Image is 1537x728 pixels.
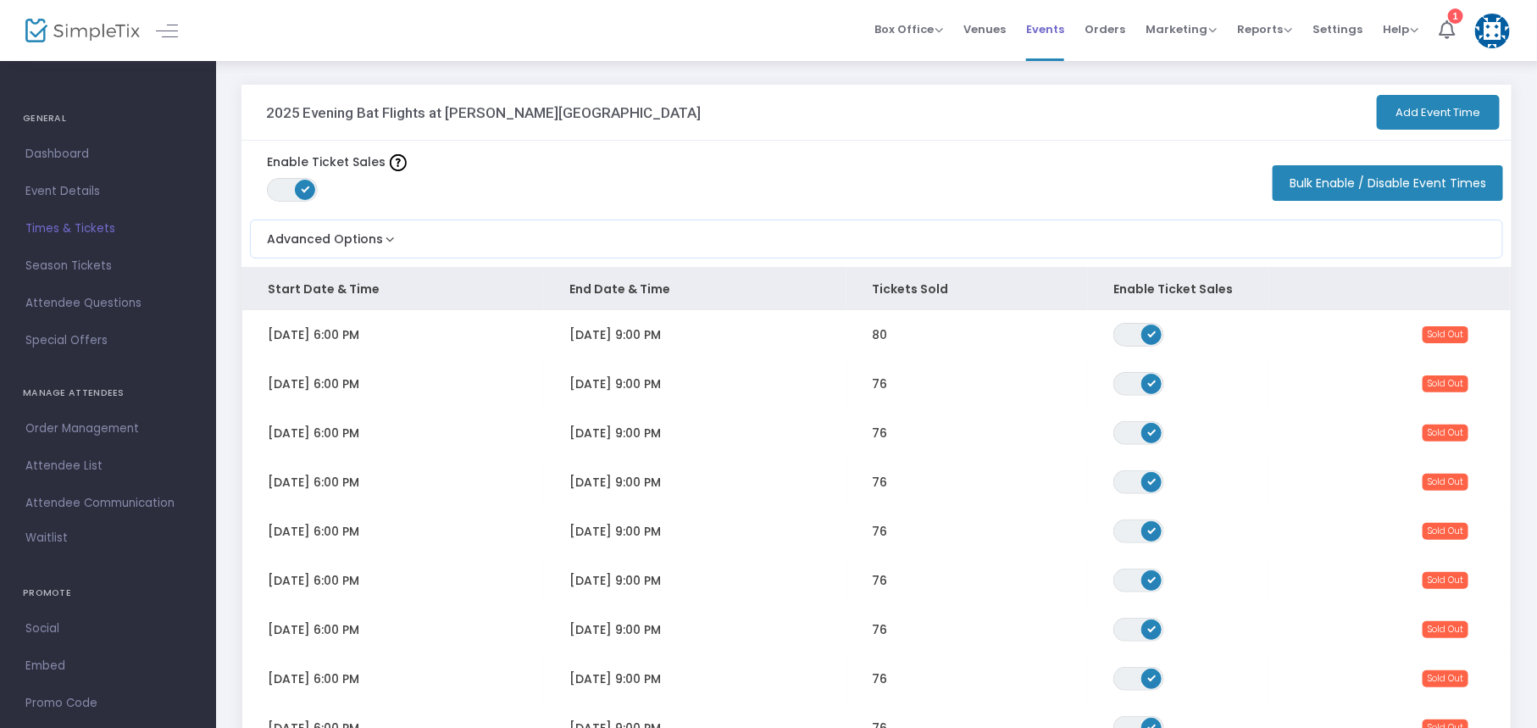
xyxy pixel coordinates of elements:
[1148,476,1157,485] span: ON
[569,375,661,392] span: [DATE] 9:00 PM
[268,523,359,540] span: [DATE] 6:00 PM
[1088,268,1269,310] th: Enable Ticket Sales
[268,621,359,638] span: [DATE] 6:00 PM
[1423,474,1468,491] span: Sold Out
[25,618,191,640] span: Social
[268,572,359,589] span: [DATE] 6:00 PM
[25,530,68,547] span: Waitlist
[25,143,191,165] span: Dashboard
[872,670,887,687] span: 76
[25,330,191,352] span: Special Offers
[268,375,359,392] span: [DATE] 6:00 PM
[846,268,1088,310] th: Tickets Sold
[544,268,846,310] th: End Date & Time
[569,326,661,343] span: [DATE] 9:00 PM
[268,425,359,442] span: [DATE] 6:00 PM
[874,21,943,37] span: Box Office
[1085,8,1125,51] span: Orders
[872,425,887,442] span: 76
[302,185,310,193] span: ON
[25,255,191,277] span: Season Tickets
[1148,427,1157,436] span: ON
[569,474,661,491] span: [DATE] 9:00 PM
[268,670,359,687] span: [DATE] 6:00 PM
[1423,425,1468,442] span: Sold Out
[25,655,191,677] span: Embed
[242,268,544,310] th: Start Date & Time
[569,523,661,540] span: [DATE] 9:00 PM
[569,572,661,589] span: [DATE] 9:00 PM
[25,181,191,203] span: Event Details
[1423,375,1468,392] span: Sold Out
[1148,673,1157,681] span: ON
[1448,8,1463,24] div: 1
[872,474,887,491] span: 76
[1423,670,1468,687] span: Sold Out
[266,104,702,121] h3: 2025 Evening Bat Flights at [PERSON_NAME][GEOGRAPHIC_DATA]
[23,576,193,610] h4: PROMOTE
[1148,329,1157,337] span: ON
[25,692,191,714] span: Promo Code
[872,375,887,392] span: 76
[1146,21,1217,37] span: Marketing
[1273,165,1503,201] button: Bulk Enable / Disable Event Times
[1148,378,1157,386] span: ON
[25,418,191,440] span: Order Management
[1423,572,1468,589] span: Sold Out
[872,326,887,343] span: 80
[1237,21,1292,37] span: Reports
[251,220,398,248] button: Advanced Options
[25,455,191,477] span: Attendee List
[1026,8,1064,51] span: Events
[1148,525,1157,534] span: ON
[1423,621,1468,638] span: Sold Out
[872,523,887,540] span: 76
[268,326,359,343] span: [DATE] 6:00 PM
[1423,523,1468,540] span: Sold Out
[23,376,193,410] h4: MANAGE ATTENDEES
[390,154,407,171] img: question-mark
[569,621,661,638] span: [DATE] 9:00 PM
[872,572,887,589] span: 76
[23,102,193,136] h4: GENERAL
[25,218,191,240] span: Times & Tickets
[1383,21,1418,37] span: Help
[1423,326,1468,343] span: Sold Out
[25,492,191,514] span: Attendee Communication
[268,474,359,491] span: [DATE] 6:00 PM
[963,8,1006,51] span: Venues
[1377,95,1500,130] button: Add Event Time
[1148,575,1157,583] span: ON
[569,670,661,687] span: [DATE] 9:00 PM
[872,621,887,638] span: 76
[267,153,407,171] label: Enable Ticket Sales
[1148,624,1157,632] span: ON
[25,292,191,314] span: Attendee Questions
[1312,8,1362,51] span: Settings
[569,425,661,442] span: [DATE] 9:00 PM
